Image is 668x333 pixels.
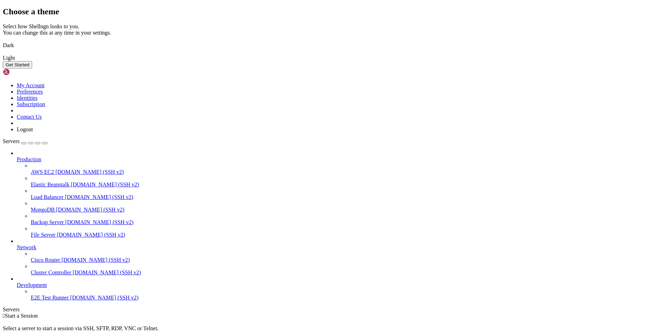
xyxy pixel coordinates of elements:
[17,238,665,276] li: Network
[57,232,125,238] span: [DOMAIN_NAME] (SSH v2)
[31,232,665,238] a: File Server [DOMAIN_NAME] (SSH v2)
[71,182,139,187] span: [DOMAIN_NAME] (SSH v2)
[31,188,665,200] li: Load Balancer [DOMAIN_NAME] (SSH v2)
[31,295,665,301] a: E2E Test Runner [DOMAIN_NAME] (SSH v2)
[65,219,134,225] span: [DOMAIN_NAME] (SSH v2)
[31,225,665,238] li: File Server [DOMAIN_NAME] (SSH v2)
[31,251,665,263] li: Cisco Router [DOMAIN_NAME] (SSH v2)
[17,156,41,162] span: Production
[31,219,665,225] a: Backup Server [DOMAIN_NAME] (SSH v2)
[31,213,665,225] li: Backup Server [DOMAIN_NAME] (SSH v2)
[3,23,665,36] div: Select how Shellngn looks to you. You can change this at any time in your settings.
[31,169,54,175] span: AWS EC2
[31,207,55,213] span: MongoDB
[31,295,69,301] span: E2E Test Runner
[31,219,64,225] span: Backup Server
[31,207,665,213] a: MongoDB [DOMAIN_NAME] (SSH v2)
[31,182,70,187] span: Elastic Beanstalk
[31,175,665,188] li: Elastic Beanstalk [DOMAIN_NAME] (SSH v2)
[17,82,45,88] a: My Account
[31,232,56,238] span: File Server
[31,269,665,276] a: Cluster Controller [DOMAIN_NAME] (SSH v2)
[31,288,665,301] li: E2E Test Runner [DOMAIN_NAME] (SSH v2)
[31,269,71,275] span: Cluster Controller
[17,89,43,95] a: Preferences
[17,282,47,288] span: Development
[3,61,32,68] button: Get Started
[31,257,665,263] a: Cisco Router [DOMAIN_NAME] (SSH v2)
[56,169,124,175] span: [DOMAIN_NAME] (SSH v2)
[17,95,38,101] a: Identities
[31,163,665,175] li: AWS EC2 [DOMAIN_NAME] (SSH v2)
[17,150,665,238] li: Production
[3,313,5,319] span: 
[31,194,665,200] a: Load Balancer [DOMAIN_NAME] (SSH v2)
[31,169,665,175] a: AWS EC2 [DOMAIN_NAME] (SSH v2)
[61,257,130,263] span: [DOMAIN_NAME] (SSH v2)
[3,306,665,313] div: Servers
[3,55,665,61] div: Light
[31,200,665,213] li: MongoDB [DOMAIN_NAME] (SSH v2)
[17,114,42,120] a: Contact Us
[31,263,665,276] li: Cluster Controller [DOMAIN_NAME] (SSH v2)
[17,101,45,107] a: Subscription
[70,295,139,301] span: [DOMAIN_NAME] (SSH v2)
[56,207,124,213] span: [DOMAIN_NAME] (SSH v2)
[17,244,665,251] a: Network
[73,269,141,275] span: [DOMAIN_NAME] (SSH v2)
[65,194,133,200] span: [DOMAIN_NAME] (SSH v2)
[17,276,665,301] li: Development
[3,42,665,49] div: Dark
[31,257,60,263] span: Cisco Router
[3,138,48,144] a: Servers
[3,68,43,75] img: Shellngn
[17,156,665,163] a: Production
[3,138,20,144] span: Servers
[17,244,36,250] span: Network
[3,7,665,16] h2: Choose a theme
[31,182,665,188] a: Elastic Beanstalk [DOMAIN_NAME] (SSH v2)
[31,194,64,200] span: Load Balancer
[17,126,33,132] a: Logout
[5,313,38,319] span: Start a Session
[17,282,665,288] a: Development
